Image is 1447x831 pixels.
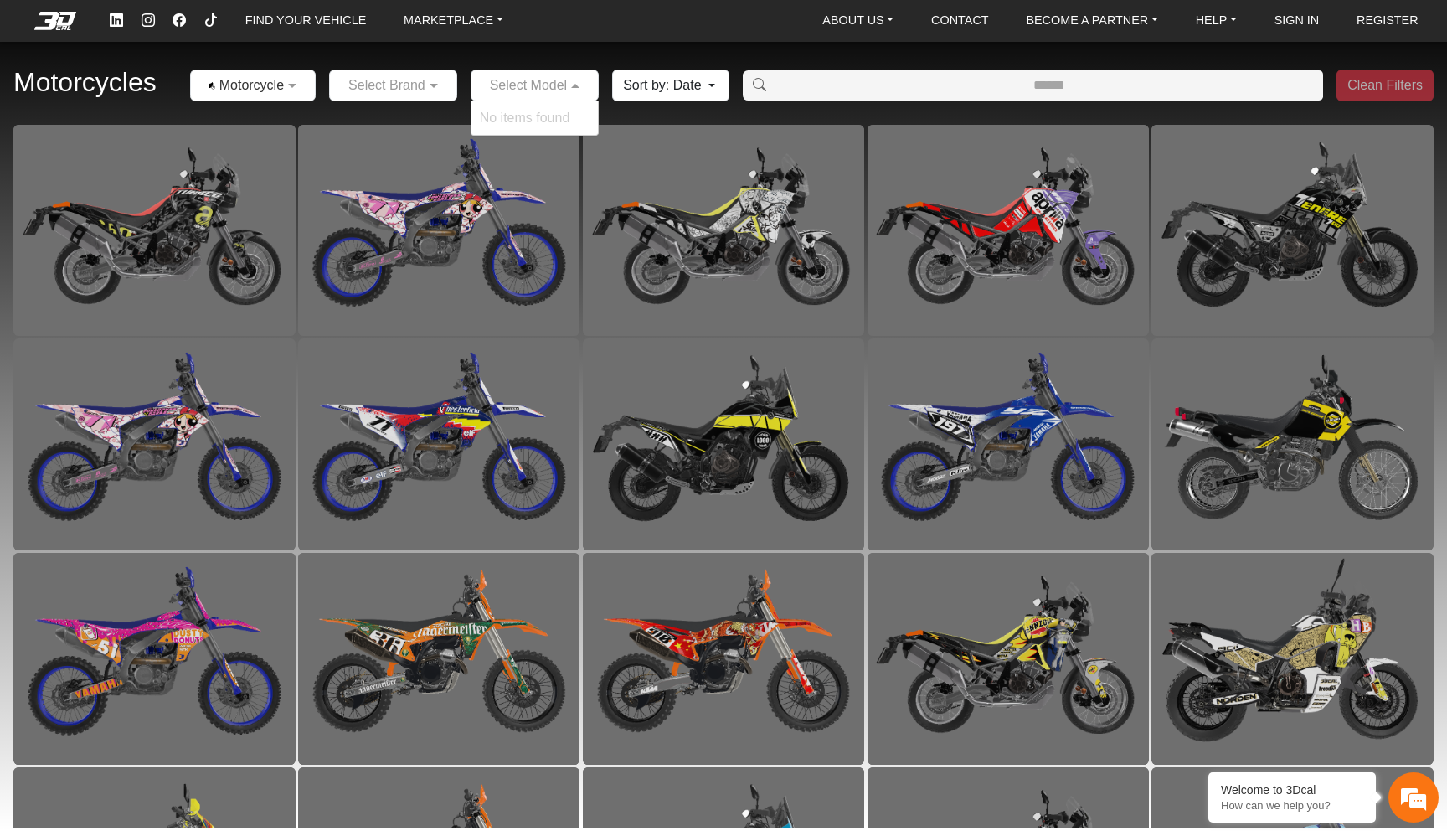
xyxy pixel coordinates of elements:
[1350,8,1425,34] a: REGISTER
[239,8,373,34] a: FIND YOUR VEHICLE
[97,197,231,356] span: We're online!
[924,8,995,34] a: CONTACT
[275,8,315,49] div: Minimize live chat window
[471,101,599,135] div: No items found
[112,495,216,547] div: FAQs
[397,8,510,34] a: MARKETPLACE
[1019,8,1164,34] a: BECOME A PARTNER
[1268,8,1326,34] a: SIGN IN
[112,88,306,110] div: Chat with us now
[1221,783,1363,797] div: Welcome to 3Dcal
[1221,799,1363,812] p: How can we help you?
[816,8,900,34] a: ABOUT US
[215,495,319,547] div: Articles
[612,70,729,101] button: Sort by: Date
[13,60,157,105] h2: Motorcycles
[8,436,319,495] textarea: Type your message and hit 'Enter'
[1189,8,1244,34] a: HELP
[18,86,44,111] div: Navigation go back
[775,70,1324,101] input: Amount (to the nearest dollar)
[8,524,112,536] span: Conversation
[471,101,600,136] ng-dropdown-panel: Options List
